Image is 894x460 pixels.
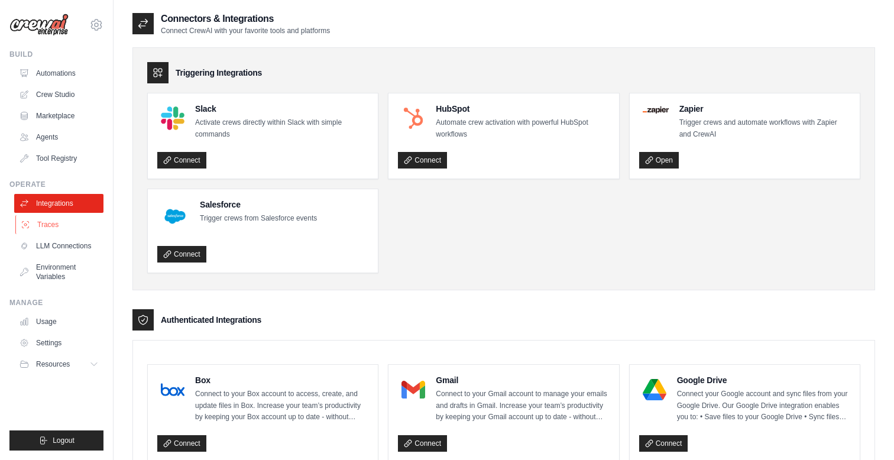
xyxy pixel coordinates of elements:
a: Marketplace [14,106,103,125]
p: Connect CrewAI with your favorite tools and platforms [161,26,330,35]
h4: Google Drive [677,374,850,386]
a: Integrations [14,194,103,213]
a: Tool Registry [14,149,103,168]
h4: Salesforce [200,199,317,210]
img: HubSpot Logo [401,106,425,130]
p: Connect your Google account and sync files from your Google Drive. Our Google Drive integration e... [677,388,850,423]
h4: Box [195,374,368,386]
a: Connect [639,435,688,452]
a: Settings [14,333,103,352]
button: Resources [14,355,103,374]
div: Manage [9,298,103,307]
h3: Triggering Integrations [176,67,262,79]
a: Connect [398,435,447,452]
img: Google Drive Logo [643,378,666,401]
button: Logout [9,430,103,451]
span: Logout [53,436,74,445]
img: Gmail Logo [401,378,425,401]
img: Slack Logo [161,106,184,130]
a: Agents [14,128,103,147]
a: Connect [157,435,206,452]
a: Traces [15,215,105,234]
a: Environment Variables [14,258,103,286]
a: Crew Studio [14,85,103,104]
h2: Connectors & Integrations [161,12,330,26]
h3: Authenticated Integrations [161,314,261,326]
p: Automate crew activation with powerful HubSpot workflows [436,117,609,140]
a: Connect [398,152,447,169]
h4: Zapier [679,103,850,115]
p: Trigger crews and automate workflows with Zapier and CrewAI [679,117,850,140]
img: Logo [9,14,69,36]
span: Resources [36,359,70,369]
p: Connect to your Gmail account to manage your emails and drafts in Gmail. Increase your team’s pro... [436,388,609,423]
a: LLM Connections [14,237,103,255]
div: Build [9,50,103,59]
h4: HubSpot [436,103,609,115]
p: Connect to your Box account to access, create, and update files in Box. Increase your team’s prod... [195,388,368,423]
div: Operate [9,180,103,189]
h4: Gmail [436,374,609,386]
h4: Slack [195,103,368,115]
a: Open [639,152,679,169]
img: Zapier Logo [643,106,669,114]
p: Trigger crews from Salesforce events [200,213,317,225]
a: Connect [157,152,206,169]
a: Automations [14,64,103,83]
a: Usage [14,312,103,331]
a: Connect [157,246,206,263]
p: Activate crews directly within Slack with simple commands [195,117,368,140]
img: Salesforce Logo [161,202,189,231]
img: Box Logo [161,378,184,401]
